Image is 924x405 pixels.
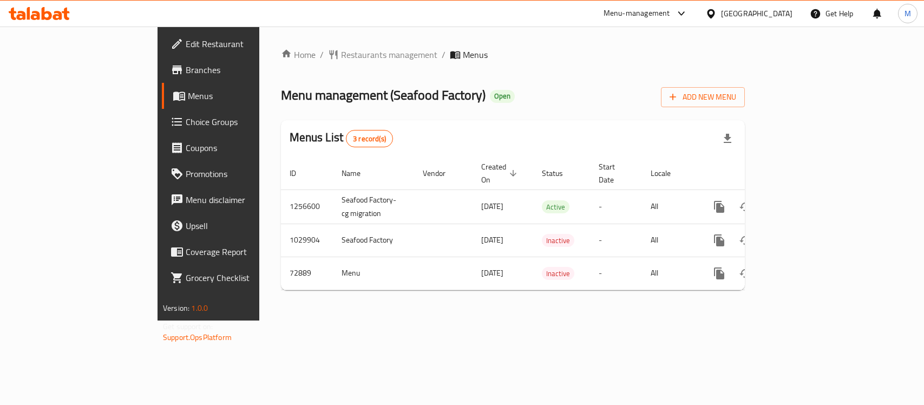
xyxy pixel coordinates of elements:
[481,233,503,247] span: [DATE]
[481,199,503,213] span: [DATE]
[162,109,312,135] a: Choice Groups
[342,167,375,180] span: Name
[320,48,324,61] li: /
[423,167,460,180] span: Vendor
[186,141,303,154] span: Coupons
[290,129,393,147] h2: Menus List
[162,57,312,83] a: Branches
[590,257,642,290] td: -
[481,266,503,280] span: [DATE]
[698,157,819,190] th: Actions
[333,190,414,224] td: Seafood Factory-cg migration
[162,135,312,161] a: Coupons
[542,267,574,280] div: Inactive
[490,92,515,101] span: Open
[661,87,745,107] button: Add New Menu
[604,7,670,20] div: Menu-management
[481,160,520,186] span: Created On
[442,48,445,61] li: /
[186,271,303,284] span: Grocery Checklist
[721,8,792,19] div: [GEOGRAPHIC_DATA]
[670,90,736,104] span: Add New Menu
[732,260,758,286] button: Change Status
[346,134,392,144] span: 3 record(s)
[490,90,515,103] div: Open
[186,37,303,50] span: Edit Restaurant
[590,190,642,224] td: -
[186,167,303,180] span: Promotions
[542,200,569,213] div: Active
[162,161,312,187] a: Promotions
[186,115,303,128] span: Choice Groups
[186,219,303,232] span: Upsell
[642,224,698,257] td: All
[163,319,213,334] span: Get support on:
[163,301,189,315] span: Version:
[590,224,642,257] td: -
[290,167,310,180] span: ID
[706,260,732,286] button: more
[162,213,312,239] a: Upsell
[162,239,312,265] a: Coverage Report
[186,245,303,258] span: Coverage Report
[281,48,745,61] nav: breadcrumb
[162,83,312,109] a: Menus
[162,265,312,291] a: Grocery Checklist
[341,48,437,61] span: Restaurants management
[333,224,414,257] td: Seafood Factory
[642,257,698,290] td: All
[542,167,577,180] span: Status
[905,8,911,19] span: M
[281,83,486,107] span: Menu management ( Seafood Factory )
[186,193,303,206] span: Menu disclaimer
[191,301,208,315] span: 1.0.0
[163,330,232,344] a: Support.OpsPlatform
[281,157,819,290] table: enhanced table
[599,160,629,186] span: Start Date
[542,234,574,247] span: Inactive
[542,267,574,280] span: Inactive
[162,31,312,57] a: Edit Restaurant
[328,48,437,61] a: Restaurants management
[651,167,685,180] span: Locale
[732,227,758,253] button: Change Status
[186,63,303,76] span: Branches
[715,126,740,152] div: Export file
[642,190,698,224] td: All
[463,48,488,61] span: Menus
[732,194,758,220] button: Change Status
[706,227,732,253] button: more
[706,194,732,220] button: more
[188,89,303,102] span: Menus
[162,187,312,213] a: Menu disclaimer
[542,201,569,213] span: Active
[333,257,414,290] td: Menu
